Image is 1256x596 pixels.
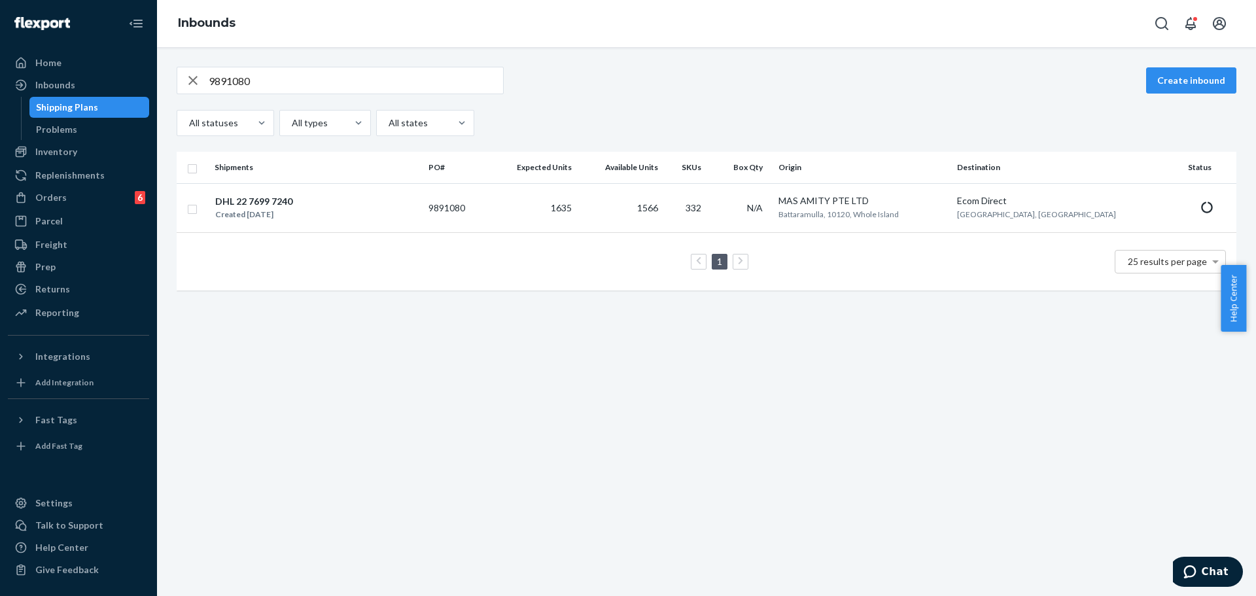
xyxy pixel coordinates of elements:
[178,16,235,30] a: Inbounds
[35,215,63,228] div: Parcel
[1183,152,1236,183] th: Status
[714,256,725,267] a: Page 1 is your current page
[8,346,149,367] button: Integrations
[215,208,292,221] div: Created [DATE]
[8,279,149,300] a: Returns
[8,372,149,393] a: Add Integration
[8,187,149,208] a: Orders6
[1128,256,1207,267] span: 25 results per page
[1177,10,1204,37] button: Open notifications
[8,165,149,186] a: Replenishments
[29,97,150,118] a: Shipping Plans
[778,194,947,207] div: MAS AMITY PTE LTD
[35,377,94,388] div: Add Integration
[8,515,149,536] button: Talk to Support
[8,410,149,430] button: Fast Tags
[1206,10,1232,37] button: Open account menu
[1146,67,1236,94] button: Create inbound
[35,283,70,296] div: Returns
[712,152,773,183] th: Box Qty
[387,116,389,130] input: All states
[686,202,701,213] span: 332
[35,260,56,273] div: Prep
[35,169,105,182] div: Replenishments
[35,350,90,363] div: Integrations
[35,440,82,451] div: Add Fast Tag
[35,497,73,510] div: Settings
[14,17,70,30] img: Flexport logo
[957,209,1116,219] span: [GEOGRAPHIC_DATA], [GEOGRAPHIC_DATA]
[36,123,77,136] div: Problems
[209,152,423,183] th: Shipments
[747,202,763,213] span: N/A
[423,152,487,183] th: PO#
[8,559,149,580] button: Give Feedback
[35,413,77,427] div: Fast Tags
[35,563,99,576] div: Give Feedback
[957,194,1177,207] div: Ecom Direct
[8,141,149,162] a: Inventory
[215,195,292,208] div: DHL 22 7699 7240
[8,302,149,323] a: Reporting
[35,79,75,92] div: Inbounds
[778,209,899,219] span: Battaramulla, 10120, Whole Island
[8,256,149,277] a: Prep
[29,119,150,140] a: Problems
[35,541,88,554] div: Help Center
[35,191,67,204] div: Orders
[35,56,61,69] div: Home
[423,183,487,232] td: 9891080
[1173,557,1243,589] iframe: Opens a widget where you can chat to one of our agents
[123,10,149,37] button: Close Navigation
[1149,10,1175,37] button: Open Search Box
[167,5,246,43] ol: breadcrumbs
[209,67,503,94] input: Search inbounds by name, destination, msku...
[577,152,663,183] th: Available Units
[8,75,149,96] a: Inbounds
[952,152,1183,183] th: Destination
[8,211,149,232] a: Parcel
[35,519,103,532] div: Talk to Support
[188,116,189,130] input: All statuses
[135,191,145,204] div: 6
[35,238,67,251] div: Freight
[8,234,149,255] a: Freight
[663,152,712,183] th: SKUs
[35,145,77,158] div: Inventory
[773,152,952,183] th: Origin
[8,493,149,514] a: Settings
[8,537,149,558] a: Help Center
[8,52,149,73] a: Home
[36,101,98,114] div: Shipping Plans
[488,152,577,183] th: Expected Units
[1221,265,1246,332] button: Help Center
[290,116,292,130] input: All types
[8,436,149,457] a: Add Fast Tag
[551,202,572,213] span: 1635
[637,202,658,213] span: 1566
[35,306,79,319] div: Reporting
